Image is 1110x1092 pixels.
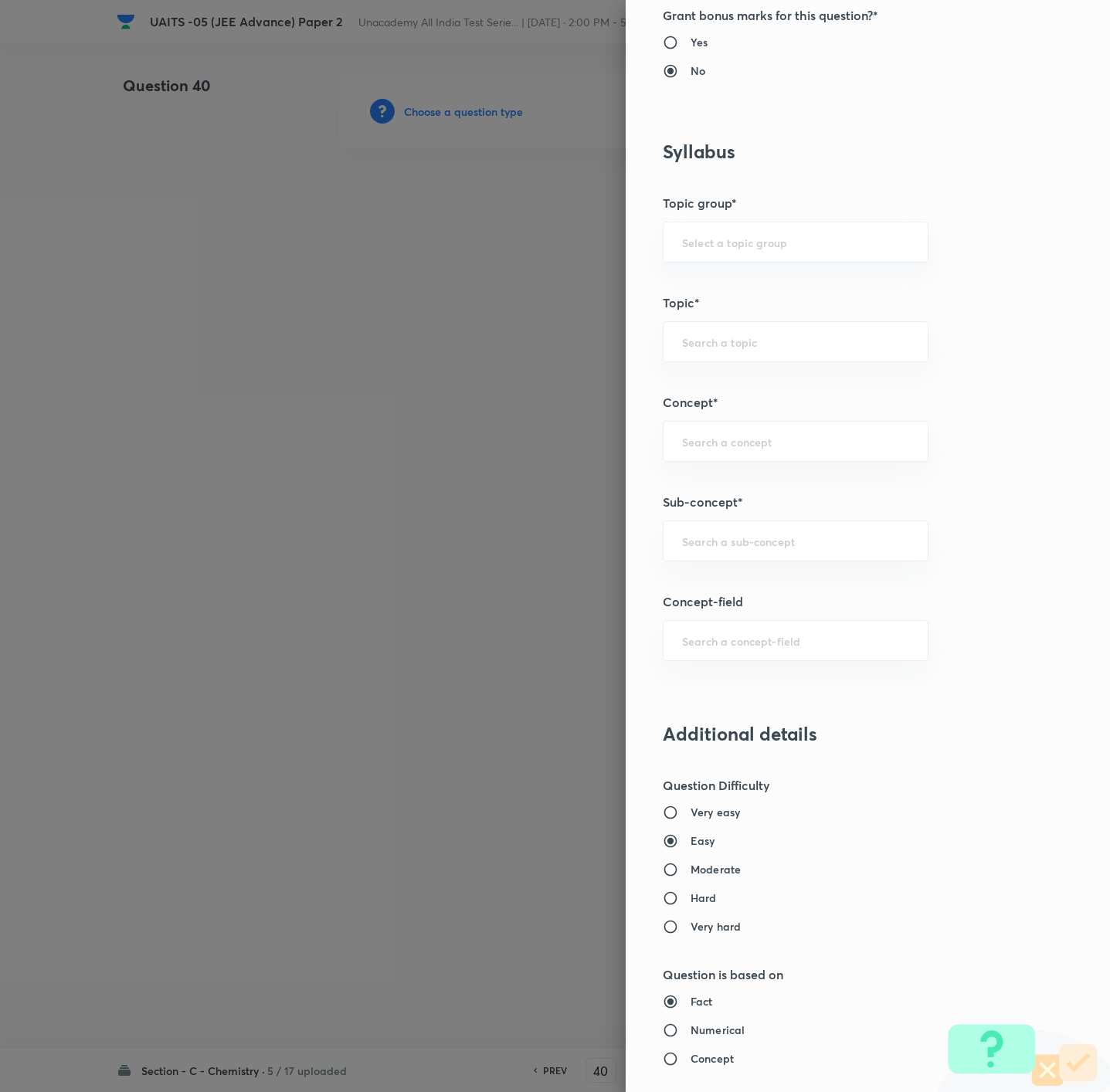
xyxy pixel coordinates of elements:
h6: Very easy [691,804,740,820]
h3: Syllabus [663,141,1021,163]
h5: Grant bonus marks for this question?* [663,6,1021,25]
button: Open [919,241,922,244]
h5: Concept-field [663,592,1021,611]
button: Open [919,341,922,344]
h6: Very hard [691,918,741,934]
h5: Topic group* [663,194,1021,212]
h6: Fact [691,993,713,1009]
button: Open [919,440,922,443]
h6: Yes [691,34,708,50]
h6: No [691,63,705,79]
h5: Sub-concept* [663,493,1021,511]
h5: Concept* [663,393,1021,412]
input: Search a concept [682,434,909,449]
h6: Easy [691,833,715,849]
h3: Additional details [663,723,1021,745]
h6: Concept [691,1050,734,1067]
input: Search a concept-field [682,633,909,648]
input: Search a sub-concept [682,534,909,548]
h6: Moderate [691,861,741,877]
input: Select a topic group [682,235,909,249]
button: Open [919,639,922,643]
h5: Question Difficulty [663,776,1021,795]
h6: Numerical [691,1022,745,1038]
h5: Question is based on [663,965,1021,984]
h6: Hard [691,890,717,906]
h5: Topic* [663,293,1021,312]
button: Open [919,540,922,543]
input: Search a topic [682,334,909,349]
